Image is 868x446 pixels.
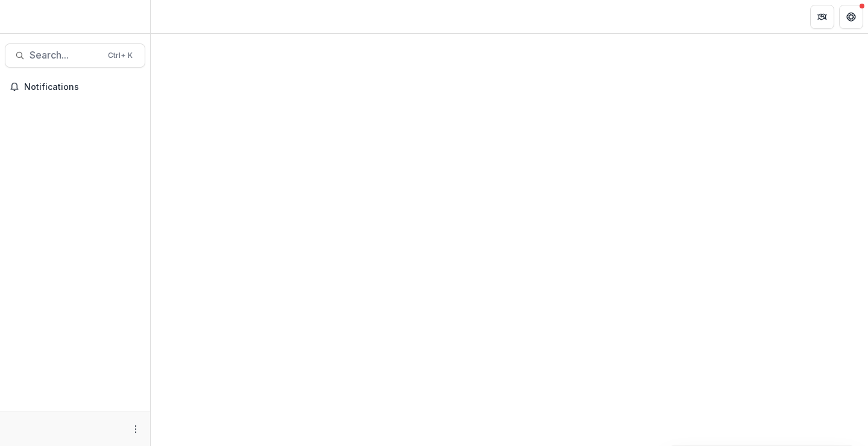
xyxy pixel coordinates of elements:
[839,5,863,29] button: Get Help
[128,422,143,436] button: More
[24,82,140,92] span: Notifications
[810,5,834,29] button: Partners
[156,8,207,25] nav: breadcrumb
[5,77,145,97] button: Notifications
[5,43,145,68] button: Search...
[105,49,135,62] div: Ctrl + K
[30,49,101,61] span: Search...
